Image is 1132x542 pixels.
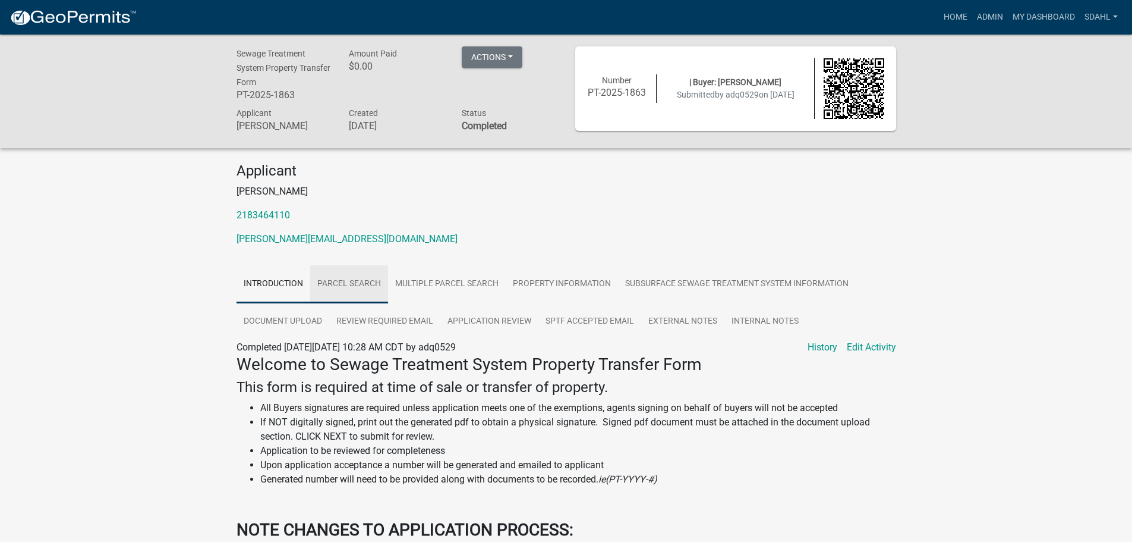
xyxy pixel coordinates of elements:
[724,303,806,341] a: Internal Notes
[310,265,388,303] a: Parcel search
[677,90,794,99] span: Submitted on [DATE]
[715,90,759,99] span: by adq0529
[237,209,290,221] a: 2183464110
[440,303,538,341] a: Application Review
[349,108,378,118] span: Created
[260,415,896,444] li: If NOT digitally signed, print out the generated pdf to obtain a physical signature. Signed pdf d...
[538,303,641,341] a: SPTF Accepted Email
[237,342,456,353] span: Completed [DATE][DATE] 10:28 AM CDT by adq0529
[237,89,332,101] h6: PT-2025-1863
[237,303,329,341] a: Document Upload
[237,379,896,396] h4: This form is required at time of sale or transfer of property.
[349,61,444,72] h6: $0.00
[329,303,440,341] a: Review Required Email
[237,162,896,180] h4: Applicant
[689,77,781,87] span: | Buyer: [PERSON_NAME]
[641,303,724,341] a: External Notes
[349,49,397,58] span: Amount Paid
[462,108,486,118] span: Status
[598,474,657,485] i: ie(PT-YYYY-#)
[618,265,856,303] a: Subsurface Sewage Treatment System Information
[237,520,573,540] strong: NOTE CHANGES TO APPLICATION PROCESS:
[972,6,1008,29] a: Admin
[349,120,444,131] h6: [DATE]
[237,184,896,199] p: [PERSON_NAME]
[237,108,272,118] span: Applicant
[847,340,896,355] a: Edit Activity
[260,444,896,458] li: Application to be reviewed for completeness
[506,265,618,303] a: Property Information
[237,233,458,245] a: [PERSON_NAME][EMAIL_ADDRESS][DOMAIN_NAME]
[388,265,506,303] a: Multiple Parcel Search
[808,340,837,355] a: History
[237,355,896,375] h3: Welcome to Sewage Treatment System Property Transfer Form
[462,120,507,131] strong: Completed
[1008,6,1080,29] a: My Dashboard
[824,58,884,119] img: QR code
[939,6,972,29] a: Home
[237,120,332,131] h6: [PERSON_NAME]
[260,472,896,487] li: Generated number will need to be provided along with documents to be recorded.
[462,46,522,68] button: Actions
[602,76,632,85] span: Number
[237,49,330,87] span: Sewage Treatment System Property Transfer Form
[260,458,896,472] li: Upon application acceptance a number will be generated and emailed to applicant
[237,265,310,303] a: Introduction
[1080,6,1122,29] a: sdahl
[587,87,648,98] h6: PT-2025-1863
[260,401,896,415] li: All Buyers signatures are required unless application meets one of the exemptions, agents signing...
